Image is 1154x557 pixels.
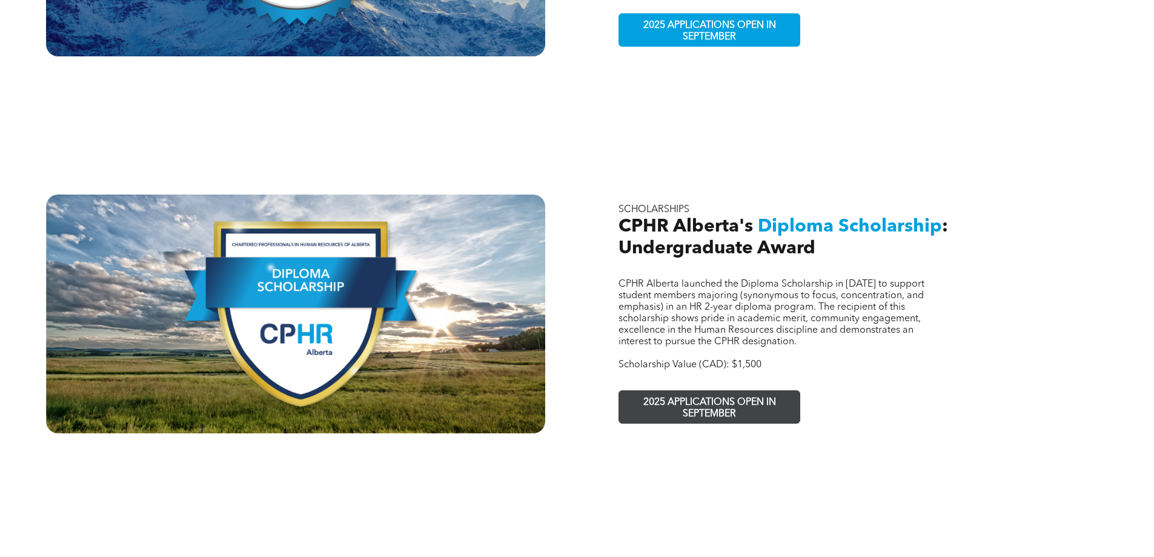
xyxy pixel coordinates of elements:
[621,391,798,426] span: 2025 APPLICATIONS OPEN IN SEPTEMBER
[618,218,753,236] span: CPHR Alberta's
[618,205,689,215] span: SCHOLARSHIPS
[618,360,761,370] span: Scholarship Value (CAD): $1,500
[618,390,800,424] a: 2025 APPLICATIONS OPEN IN SEPTEMBER
[618,13,800,47] a: 2025 APPLICATIONS OPEN IN SEPTEMBER
[758,218,942,236] span: Diploma Scholarship
[618,279,924,347] span: CPHR Alberta launched the Diploma Scholarship in [DATE] to support student members majoring (syno...
[621,14,798,49] span: 2025 APPLICATIONS OPEN IN SEPTEMBER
